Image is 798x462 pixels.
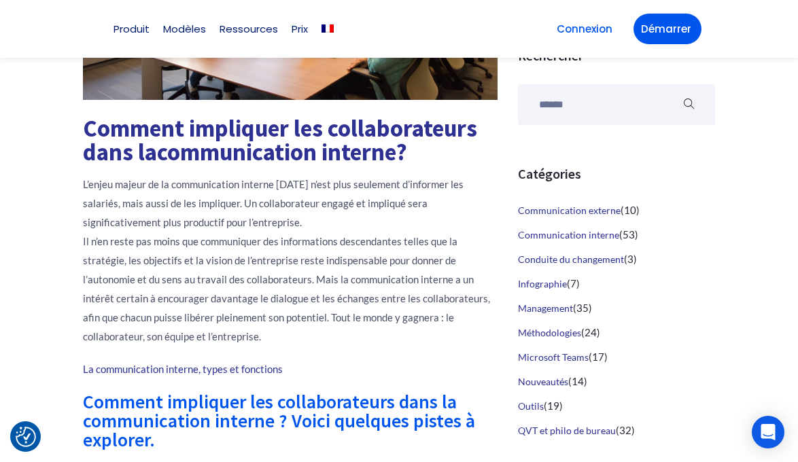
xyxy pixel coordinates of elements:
li: (24) [518,321,715,345]
a: Infographie [518,278,567,289]
li: (7) [518,272,715,296]
a: Outils [518,400,544,412]
li: (32) [518,419,715,443]
a: Nouveautés [518,376,568,387]
a: Management [518,302,573,314]
a: QVT et philo de bureau [518,425,616,436]
a: Connexion [549,14,620,44]
h3: Catégories [518,166,715,182]
li: (10) [518,198,715,223]
button: Consent Preferences [16,427,36,447]
h1: Comment impliquer les collaborateurs dans la ? [83,117,498,164]
a: Communication interne [518,229,619,241]
a: Modèles [163,24,206,34]
a: Conduite du changement [518,253,624,265]
img: Français [322,24,334,33]
a: Méthodologies [518,327,581,338]
li: (53) [518,223,715,247]
a: Produit [114,24,150,34]
a: Démarrer [634,14,701,44]
a: communication interne [157,137,396,167]
li: (35) [518,296,715,321]
div: Open Intercom Messenger [752,416,784,448]
p: L’enjeu majeur de la communication interne [DATE] n’est plus seulement d’informer les salariés, m... [83,175,498,346]
a: Prix [292,24,308,34]
h2: Comment impliquer les collaborateurs dans la communication interne ? Voici quelques pistes à expl... [83,392,498,449]
a: La communication interne, types et fonctions [83,363,283,375]
a: Communication externe [518,205,621,216]
a: Ressources [220,24,278,34]
li: (19) [518,394,715,419]
a: Microsoft Teams [518,351,589,363]
img: Revisit consent button [16,427,36,447]
li: (17) [518,345,715,370]
li: (3) [518,247,715,272]
li: (14) [518,370,715,394]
